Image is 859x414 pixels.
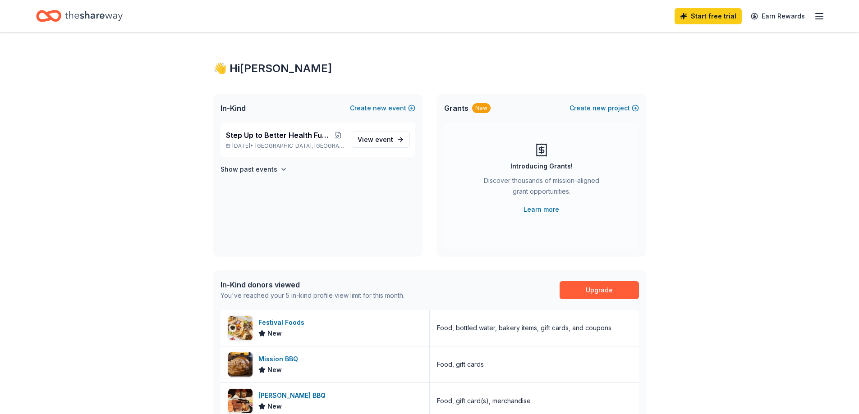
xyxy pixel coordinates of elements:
a: Start free trial [675,8,742,24]
a: Learn more [524,204,559,215]
div: [PERSON_NAME] BBQ [258,390,329,401]
button: Show past events [220,164,287,175]
span: In-Kind [220,103,246,114]
img: Image for Festival Foods [228,316,253,340]
h4: Show past events [220,164,277,175]
span: event [375,136,393,143]
div: You've reached your 5 in-kind profile view limit for this month. [220,290,404,301]
div: Discover thousands of mission-aligned grant opportunities. [480,175,603,200]
div: Food, gift cards [437,359,484,370]
span: Step Up to Better Health Fun Run, Walk & Roll [226,130,332,141]
div: In-Kind donors viewed [220,279,404,290]
span: Grants [444,103,469,114]
button: Createnewproject [570,103,639,114]
span: [GEOGRAPHIC_DATA], [GEOGRAPHIC_DATA] [255,142,344,150]
button: Createnewevent [350,103,415,114]
span: new [593,103,606,114]
span: View [358,134,393,145]
div: Festival Foods [258,317,308,328]
p: [DATE] • [226,142,345,150]
div: Introducing Grants! [510,161,573,172]
a: Home [36,5,123,27]
a: View event [352,132,410,148]
div: Food, gift card(s), merchandise [437,396,531,406]
img: Image for Billy Sims BBQ [228,389,253,413]
a: Upgrade [560,281,639,299]
div: New [472,103,491,113]
a: Earn Rewards [745,8,810,24]
span: New [267,364,282,375]
span: New [267,328,282,339]
div: Food, bottled water, bakery items, gift cards, and coupons [437,323,611,333]
span: new [373,103,386,114]
div: 👋 Hi [PERSON_NAME] [213,61,646,76]
img: Image for Mission BBQ [228,352,253,377]
div: Mission BBQ [258,354,302,364]
span: New [267,401,282,412]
